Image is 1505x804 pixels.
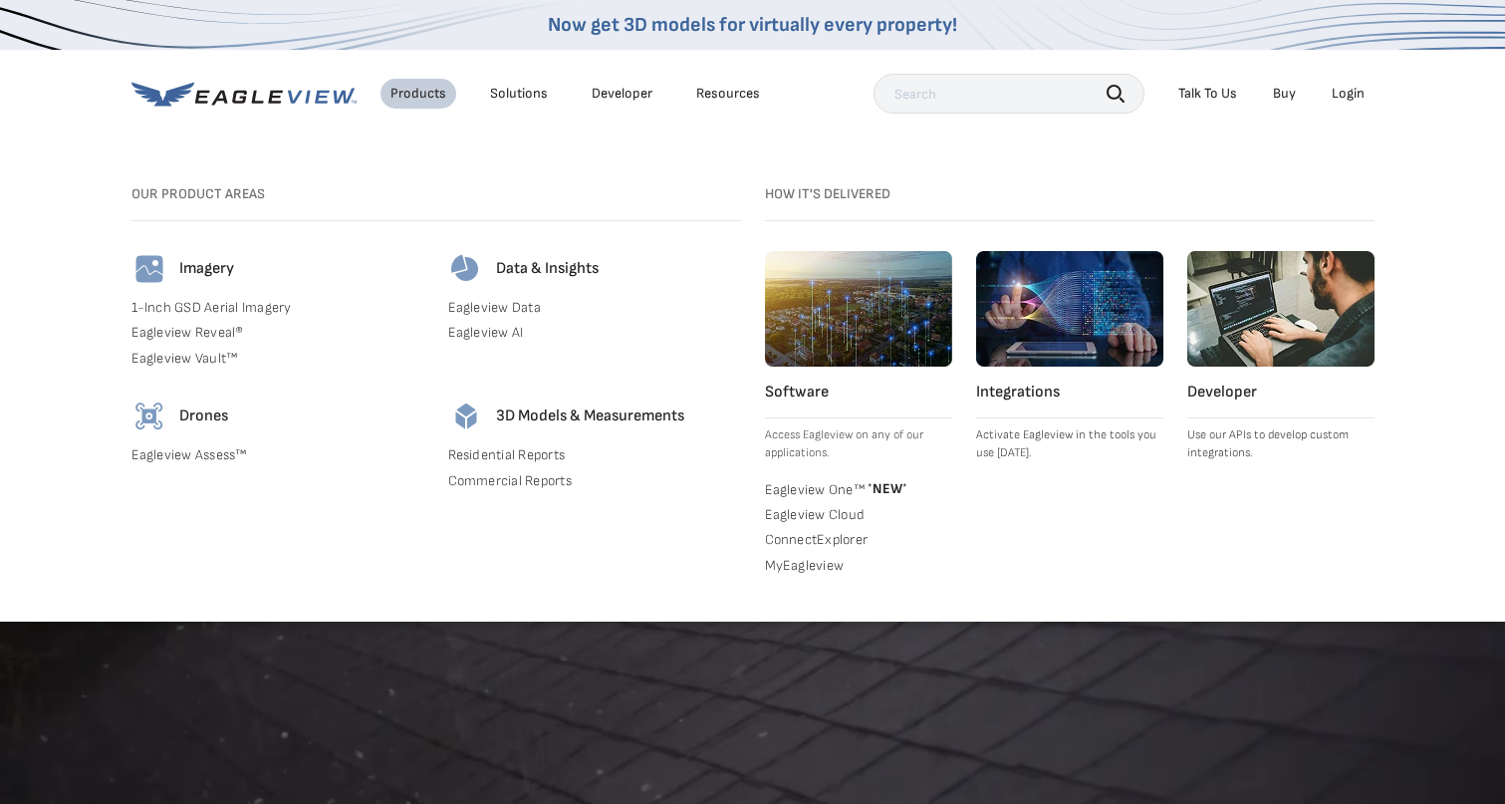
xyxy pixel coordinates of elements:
[179,259,234,279] h4: Imagery
[1273,85,1296,103] a: Buy
[131,446,424,464] a: Eagleview Assess™
[765,383,952,402] h4: Software
[976,251,1163,462] a: Integrations Activate Eagleview in the tools you use [DATE].
[865,480,907,497] span: NEW
[496,406,684,426] h4: 3D Models & Measurements
[765,557,952,575] a: MyEagleview
[976,383,1163,402] h4: Integrations
[1187,251,1375,367] img: developer.webp
[179,406,228,426] h4: Drones
[448,472,741,490] a: Commercial Reports
[765,185,1375,203] h3: How it's Delivered
[448,399,484,434] img: 3d-models-icon.svg
[696,85,760,103] div: Resources
[1187,426,1375,462] p: Use our APIs to develop custom integrations.
[592,85,652,103] a: Developer
[448,446,741,464] a: Residential Reports
[765,251,952,367] img: software.webp
[131,399,167,434] img: drones-icon.svg
[131,251,167,287] img: imagery-icon.svg
[765,478,952,498] a: Eagleview One™ *NEW*
[548,13,957,37] a: Now get 3D models for virtually every property!
[448,299,741,317] a: Eagleview Data
[765,506,952,524] a: Eagleview Cloud
[765,531,952,549] a: ConnectExplorer
[976,251,1163,367] img: integrations.webp
[1187,383,1375,402] h4: Developer
[131,185,741,203] h3: Our Product Areas
[1332,85,1365,103] div: Login
[1178,85,1237,103] div: Talk To Us
[131,299,424,317] a: 1-Inch GSD Aerial Imagery
[390,85,446,103] div: Products
[874,74,1144,114] input: Search
[131,350,424,368] a: Eagleview Vault™
[976,426,1163,462] p: Activate Eagleview in the tools you use [DATE].
[490,85,548,103] div: Solutions
[448,324,741,342] a: Eagleview AI
[496,259,599,279] h4: Data & Insights
[448,251,484,287] img: data-icon.svg
[131,324,424,342] a: Eagleview Reveal®
[765,426,952,462] p: Access Eagleview on any of our applications.
[1187,251,1375,462] a: Developer Use our APIs to develop custom integrations.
